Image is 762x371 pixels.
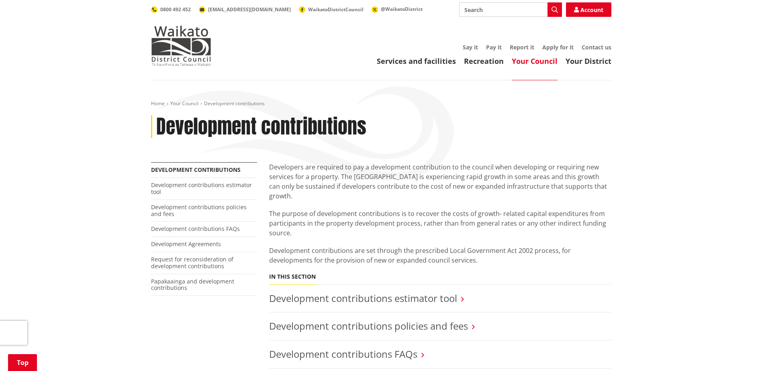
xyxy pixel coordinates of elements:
a: Report it [510,43,534,51]
span: Development contributions [204,100,265,107]
a: Apply for it [542,43,574,51]
a: Development contributions policies and fees [269,319,468,332]
a: Say it [463,43,478,51]
a: Account [566,2,611,17]
a: Development contributions FAQs [151,225,240,232]
a: Home [151,100,165,107]
nav: breadcrumb [151,100,611,107]
h1: Development contributions [156,115,366,139]
p: The purpose of development contributions is to recover the costs of growth- related capital expen... [269,209,611,238]
a: Your Council [170,100,198,107]
a: Development contributions estimator tool [151,181,252,196]
a: Development contributions FAQs [269,347,417,361]
a: Services and facilities [377,56,456,66]
a: Your District [566,56,611,66]
span: [EMAIL_ADDRESS][DOMAIN_NAME] [208,6,291,13]
a: [EMAIL_ADDRESS][DOMAIN_NAME] [199,6,291,13]
p: Development contributions are set through the prescribed Local Government Act 2002 process, for d... [269,246,611,265]
p: Developers are required to pay a development contribution to the council when developing or requi... [269,162,611,201]
a: @WaikatoDistrict [372,6,423,12]
span: @WaikatoDistrict [381,6,423,12]
a: Development contributions estimator tool [269,291,457,305]
a: Development contributions policies and fees [151,203,247,218]
a: WaikatoDistrictCouncil [299,6,364,13]
a: Papakaainga and development contributions [151,277,234,292]
a: Development contributions [151,166,241,173]
img: Waikato District Council - Te Kaunihera aa Takiwaa o Waikato [151,26,211,66]
a: Development Agreements [151,240,221,248]
a: Pay it [486,43,502,51]
a: Recreation [464,56,504,66]
h5: In this section [269,273,316,280]
a: Top [8,354,37,371]
input: Search input [459,2,562,17]
span: 0800 492 452 [160,6,191,13]
a: Request for reconsideration of development contributions [151,255,233,270]
a: Contact us [582,43,611,51]
span: WaikatoDistrictCouncil [308,6,364,13]
a: Your Council [512,56,558,66]
a: 0800 492 452 [151,6,191,13]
